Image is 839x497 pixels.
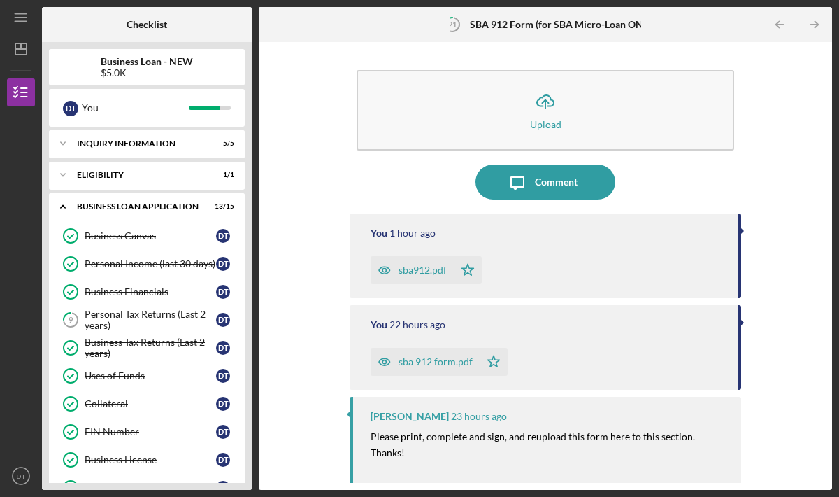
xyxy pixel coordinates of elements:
div: sba 912 form.pdf [399,356,473,367]
div: Business Financials [85,286,216,297]
mark: Please print, complete and sign, and reupload this form here to this section. Thanks! [371,430,697,458]
tspan: 21 [448,20,457,29]
a: EIN NumberDT [56,418,238,446]
div: D T [216,481,230,495]
button: Upload [357,70,734,150]
div: BUSINESS LOAN APPLICATION [77,202,199,211]
div: $5.0K [101,67,193,78]
div: Business Tax Returns (Last 2 years) [85,337,216,359]
a: Business CanvasDT [56,222,238,250]
button: DT [7,462,35,490]
a: CollateralDT [56,390,238,418]
div: Comment [535,164,578,199]
div: You [371,319,387,330]
div: 5 / 5 [209,139,234,148]
b: Business Loan - NEW [101,56,193,67]
a: Business LicenseDT [56,446,238,474]
time: 2025-09-15 18:56 [451,411,507,422]
div: Personal Income (last 30 days) [85,258,216,269]
div: D T [216,285,230,299]
div: D T [216,313,230,327]
div: EIN Number [85,426,216,437]
a: 9Personal Tax Returns (Last 2 years)DT [56,306,238,334]
text: DT [17,472,26,480]
div: INQUIRY INFORMATION [77,139,199,148]
div: Personal Tax Returns (Last 2 years) [85,309,216,331]
div: [PERSON_NAME] [371,411,449,422]
button: sba 912 form.pdf [371,348,508,376]
button: sba912.pdf [371,256,482,284]
div: Business Canvas [85,230,216,241]
div: Business License [85,454,216,465]
b: Checklist [127,19,167,30]
time: 2025-09-16 16:34 [389,227,436,239]
div: 1 / 1 [209,171,234,179]
div: D T [216,229,230,243]
div: sba912.pdf [399,265,447,276]
time: 2025-09-15 20:09 [389,319,445,330]
div: D T [216,453,230,467]
div: D T [216,341,230,355]
div: Organizational Documents [85,482,216,493]
a: Business Tax Returns (Last 2 years)DT [56,334,238,362]
div: You [371,227,387,239]
tspan: 9 [69,316,73,325]
div: Uses of Funds [85,370,216,381]
div: D T [216,369,230,383]
div: ELIGIBILITY [77,171,199,179]
a: Uses of FundsDT [56,362,238,390]
div: D T [216,257,230,271]
div: 13 / 15 [209,202,234,211]
div: You [82,96,189,120]
div: D T [216,397,230,411]
div: D T [216,425,230,439]
div: Upload [530,119,561,129]
div: D T [63,101,78,116]
b: SBA 912 Form (for SBA Micro-Loan ONLY) [470,19,656,30]
a: Business FinancialsDT [56,278,238,306]
div: Collateral [85,398,216,409]
button: Comment [475,164,615,199]
a: Personal Income (last 30 days)DT [56,250,238,278]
